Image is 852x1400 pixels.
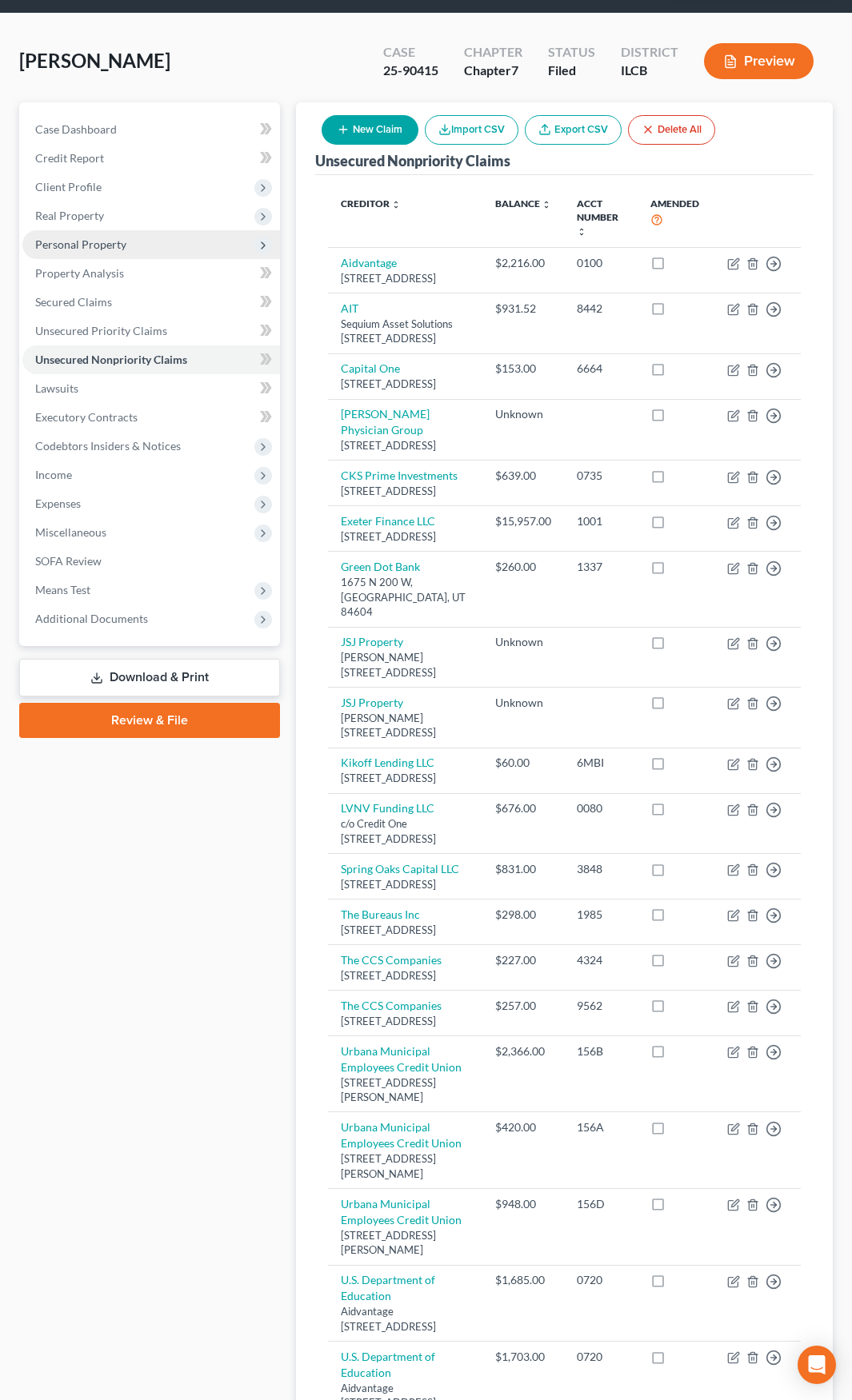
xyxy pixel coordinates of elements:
div: District [621,43,678,62]
div: ILCB [621,62,678,80]
div: $15,957.00 [495,513,551,529]
div: Unknown [495,634,551,650]
a: Urbana Municipal Employees Credit Union [341,1044,462,1074]
a: AIT [341,301,358,315]
div: 9562 [577,998,625,1014]
span: Secured Claims [35,295,112,309]
a: JSJ Property [341,635,403,648]
a: Spring Oaks Capital LLC [341,862,459,875]
div: [STREET_ADDRESS][PERSON_NAME] [341,1228,470,1258]
span: Means Test [35,583,90,596]
span: Credit Report [35,151,104,165]
div: [STREET_ADDRESS] [341,968,470,983]
div: [STREET_ADDRESS] [341,529,470,544]
span: Real Property [35,209,104,222]
div: 0080 [577,800,625,816]
button: Delete All [628,115,715,145]
a: Property Analysis [22,259,280,288]
span: Expenses [35,497,81,510]
span: Client Profile [35,180,102,193]
div: 4324 [577,952,625,968]
a: Acct Number unfold_more [577,197,618,237]
div: Status [548,43,595,62]
a: [PERSON_NAME] Physician Group [341,407,430,437]
div: [STREET_ADDRESS] [341,877,470,892]
div: Chapter [464,62,522,80]
div: 0100 [577,255,625,271]
div: 0735 [577,468,625,484]
div: Aidvantage [STREET_ADDRESS] [341,1304,470,1334]
i: unfold_more [391,200,401,209]
div: [STREET_ADDRESS] [341,271,470,286]
div: 8442 [577,301,625,317]
div: $948.00 [495,1196,551,1212]
a: Green Dot Bank [341,560,420,573]
div: $298.00 [495,907,551,923]
div: Filed [548,62,595,80]
span: Unsecured Priority Claims [35,324,167,337]
button: Import CSV [425,115,518,145]
div: $1,685.00 [495,1272,551,1288]
div: [STREET_ADDRESS][PERSON_NAME] [341,1075,470,1105]
span: Personal Property [35,237,126,251]
a: Case Dashboard [22,115,280,144]
div: 156D [577,1196,625,1212]
div: Unknown [495,695,551,711]
a: Unsecured Nonpriority Claims [22,345,280,374]
a: Urbana Municipal Employees Credit Union [341,1197,462,1226]
button: New Claim [322,115,418,145]
div: 156B [577,1043,625,1059]
a: Urbana Municipal Employees Credit Union [341,1120,462,1150]
div: 6MBI [577,755,625,771]
div: Case [383,43,438,62]
a: Secured Claims [22,288,280,317]
div: 0720 [577,1272,625,1288]
span: Income [35,468,72,481]
span: [PERSON_NAME] [19,49,170,72]
div: 156A [577,1119,625,1135]
div: Open Intercom Messenger [798,1346,836,1384]
div: $227.00 [495,952,551,968]
a: Export CSV [525,115,622,145]
div: $2,366.00 [495,1043,551,1059]
div: [STREET_ADDRESS] [341,923,470,938]
div: 0720 [577,1349,625,1365]
a: Download & Print [19,659,280,696]
a: U.S. Department of Education [341,1350,435,1379]
a: Kikoff Lending LLC [341,756,434,769]
div: 1675 N 200 W, [GEOGRAPHIC_DATA], UT 84604 [341,575,470,620]
div: [PERSON_NAME] [STREET_ADDRESS] [341,711,470,740]
div: 1337 [577,559,625,575]
i: unfold_more [577,227,586,237]
th: Amended [638,188,714,248]
span: Additional Documents [35,612,148,625]
div: $260.00 [495,559,551,575]
a: Creditor unfold_more [341,197,401,209]
div: [STREET_ADDRESS] [341,1014,470,1029]
div: [PERSON_NAME] [STREET_ADDRESS] [341,650,470,680]
div: 1001 [577,513,625,529]
a: Executory Contracts [22,403,280,432]
div: Unknown [495,406,551,422]
div: 6664 [577,361,625,377]
span: SOFA Review [35,554,102,568]
div: $831.00 [495,861,551,877]
a: Exeter Finance LLC [341,514,435,528]
div: $931.52 [495,301,551,317]
button: Preview [704,43,814,79]
div: 25-90415 [383,62,438,80]
div: c/o Credit One [STREET_ADDRESS] [341,816,470,846]
div: $60.00 [495,755,551,771]
div: 3848 [577,861,625,877]
span: Executory Contracts [35,410,138,424]
a: The CCS Companies [341,953,442,967]
div: $676.00 [495,800,551,816]
a: The CCS Companies [341,999,442,1012]
a: Capital One [341,361,400,375]
div: Unsecured Nonpriority Claims [315,151,510,170]
div: [STREET_ADDRESS][PERSON_NAME] [341,1151,470,1181]
span: Unsecured Nonpriority Claims [35,353,187,366]
span: Miscellaneous [35,525,106,539]
span: 7 [511,62,518,78]
span: Case Dashboard [35,122,117,136]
